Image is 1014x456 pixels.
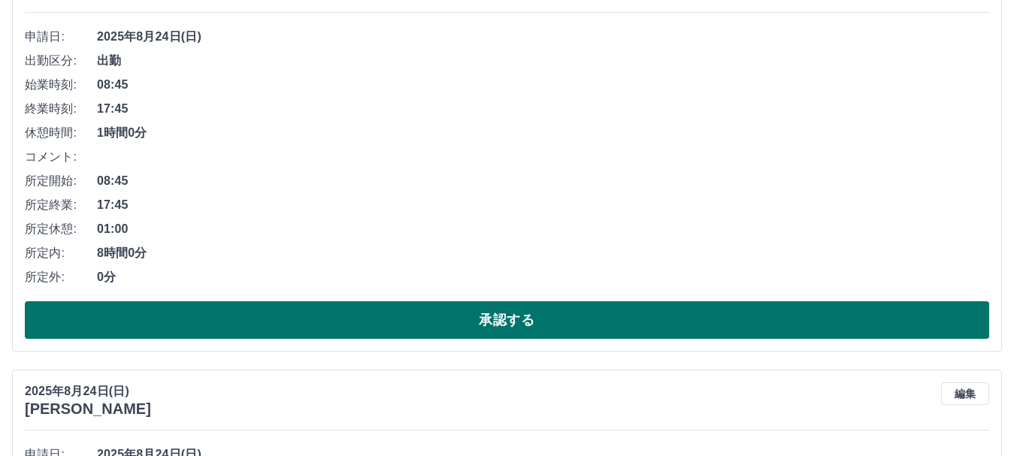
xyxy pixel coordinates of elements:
span: 01:00 [97,220,989,238]
span: 所定終業: [25,196,97,214]
span: 17:45 [97,196,989,214]
span: 08:45 [97,172,989,190]
span: 終業時刻: [25,100,97,118]
span: 出勤 [97,52,989,70]
span: 17:45 [97,100,989,118]
span: コメント: [25,148,97,166]
span: 出勤区分: [25,52,97,70]
span: 08:45 [97,76,989,94]
span: 2025年8月24日(日) [97,28,989,46]
span: 始業時刻: [25,76,97,94]
span: 所定休憩: [25,220,97,238]
span: 1時間0分 [97,124,989,142]
button: 承認する [25,301,989,339]
span: 休憩時間: [25,124,97,142]
p: 2025年8月24日(日) [25,382,151,400]
span: 0分 [97,268,989,286]
span: 所定内: [25,244,97,262]
h3: [PERSON_NAME] [25,400,151,418]
span: 所定開始: [25,172,97,190]
span: 申請日: [25,28,97,46]
span: 8時間0分 [97,244,989,262]
span: 所定外: [25,268,97,286]
button: 編集 [941,382,989,405]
